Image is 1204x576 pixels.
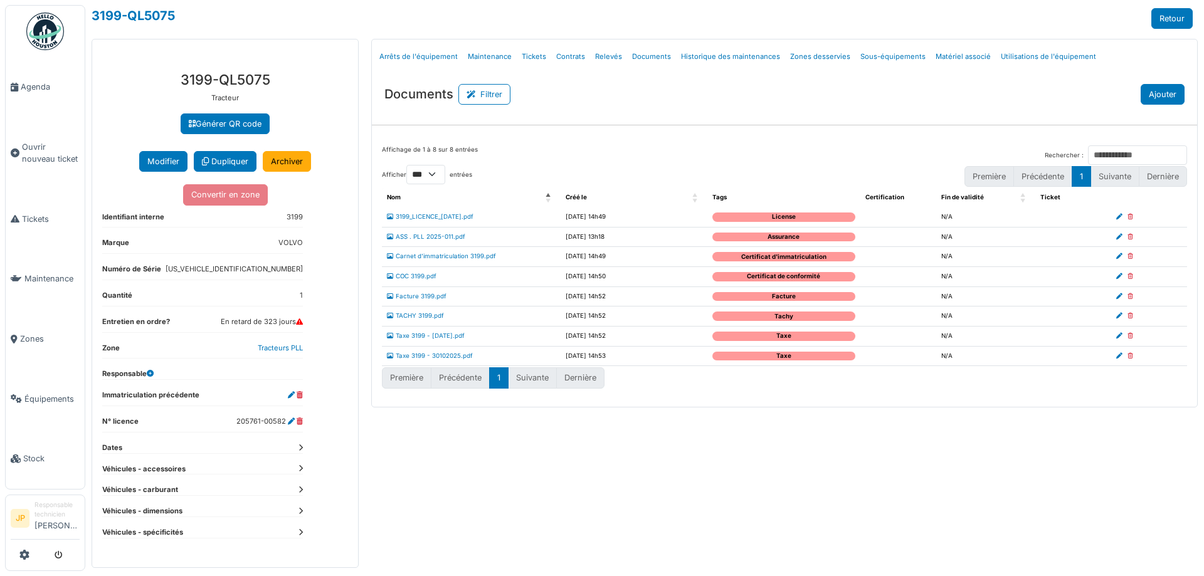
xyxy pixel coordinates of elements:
dt: Véhicules - spécificités [102,527,303,538]
a: 3199_LICENCE_[DATE].pdf [387,213,473,220]
a: Facture 3199.pdf [387,293,446,300]
span: Ouvrir nouveau ticket [22,141,80,165]
a: ASS . PLL 2025-011.pdf [387,233,465,240]
a: Arrêts de l'équipement [374,42,463,71]
span: Fin de validité [941,194,984,201]
div: Facture [712,292,855,301]
a: Archiver [263,151,311,172]
a: Tickets [517,42,551,71]
td: N/A [936,326,1036,346]
dd: 3199 [287,212,303,223]
a: Taxe 3199 - 30102025.pdf [387,352,473,359]
dd: En retard de 323 jours [221,317,303,327]
a: Maintenance [6,249,85,309]
dt: Numéro de Série [102,264,161,280]
span: Certification [865,194,904,201]
dt: Véhicules - carburant [102,484,303,495]
label: Rechercher : [1045,151,1084,160]
td: [DATE] 14h49 [561,247,707,267]
span: Agenda [21,81,80,93]
div: Affichage de 1 à 8 sur 8 entrées [382,145,478,165]
div: License [712,212,855,222]
div: Taxe [712,352,855,361]
button: Ajouter [1141,84,1185,105]
nav: pagination [382,367,605,388]
dd: VOLVO [278,238,303,248]
a: Retour [1151,8,1193,29]
a: Relevés [590,42,627,71]
span: Tags [712,194,727,201]
dd: 1 [300,290,303,301]
a: Ouvrir nouveau ticket [6,117,85,189]
td: [DATE] 14h52 [561,306,707,327]
a: 3199-QL5075 [92,8,175,23]
td: [DATE] 14h50 [561,266,707,286]
span: Nom [387,194,401,201]
a: Historique des maintenances [676,42,785,71]
a: Dupliquer [194,151,256,172]
div: Taxe [712,332,855,341]
a: Sous-équipements [855,42,931,71]
li: JP [11,509,29,528]
img: Badge_color-CXgf-gQk.svg [26,13,64,50]
p: Tracteur [102,93,348,103]
a: Équipements [6,369,85,429]
dd: [US_VEHICLE_IDENTIFICATION_NUMBER] [166,264,303,275]
td: N/A [936,266,1036,286]
button: 1 [1072,166,1091,187]
button: Modifier [139,151,187,172]
span: Fin de validité: Activate to sort [1020,188,1028,207]
a: Documents [627,42,676,71]
dt: Quantité [102,290,132,306]
a: Tickets [6,189,85,249]
a: Zones [6,309,85,369]
span: Créé le: Activate to sort [692,188,700,207]
td: [DATE] 14h49 [561,207,707,227]
div: Certificat de conformité [712,272,855,281]
button: 1 [489,367,509,388]
li: [PERSON_NAME] [34,500,80,537]
span: Tickets [22,213,80,225]
div: Assurance [712,233,855,242]
dt: N° licence [102,416,139,432]
dt: Immatriculation précédente [102,390,199,406]
a: Carnet d'immatriculation 3199.pdf [387,253,496,259]
a: Stock [6,429,85,489]
a: Contrats [551,42,590,71]
td: [DATE] 14h52 [561,326,707,346]
dt: Dates [102,442,303,453]
td: N/A [936,346,1036,366]
span: Créé le [566,194,587,201]
a: Générer QR code [181,113,270,134]
a: Tracteurs PLL [258,343,303,352]
dt: Véhicules - dimensions [102,506,303,516]
dt: Responsable [102,369,154,379]
td: N/A [936,227,1036,247]
a: Zones desservies [785,42,855,71]
td: N/A [936,306,1036,327]
span: Zones [20,333,80,345]
span: Ticket [1040,194,1060,201]
td: N/A [936,207,1036,227]
h3: Documents [384,86,453,102]
select: Afficherentrées [406,165,445,184]
nav: pagination [964,166,1187,187]
dt: Identifiant interne [102,212,164,228]
button: Filtrer [458,84,510,105]
td: N/A [936,286,1036,306]
a: JP Responsable technicien[PERSON_NAME] [11,500,80,540]
a: TACHY 3199.pdf [387,312,444,319]
dt: Entretien en ordre? [102,317,170,332]
h3: 3199-QL5075 [102,71,348,88]
a: Maintenance [463,42,517,71]
span: Stock [23,453,80,464]
span: Équipements [24,393,80,405]
span: Maintenance [24,273,80,285]
dt: Zone [102,343,120,359]
label: Afficher entrées [382,165,472,184]
dt: Marque [102,238,129,253]
td: [DATE] 14h52 [561,286,707,306]
div: Certificat d'immatriculation [712,252,855,261]
td: N/A [936,247,1036,267]
a: Taxe 3199 - [DATE].pdf [387,332,465,339]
